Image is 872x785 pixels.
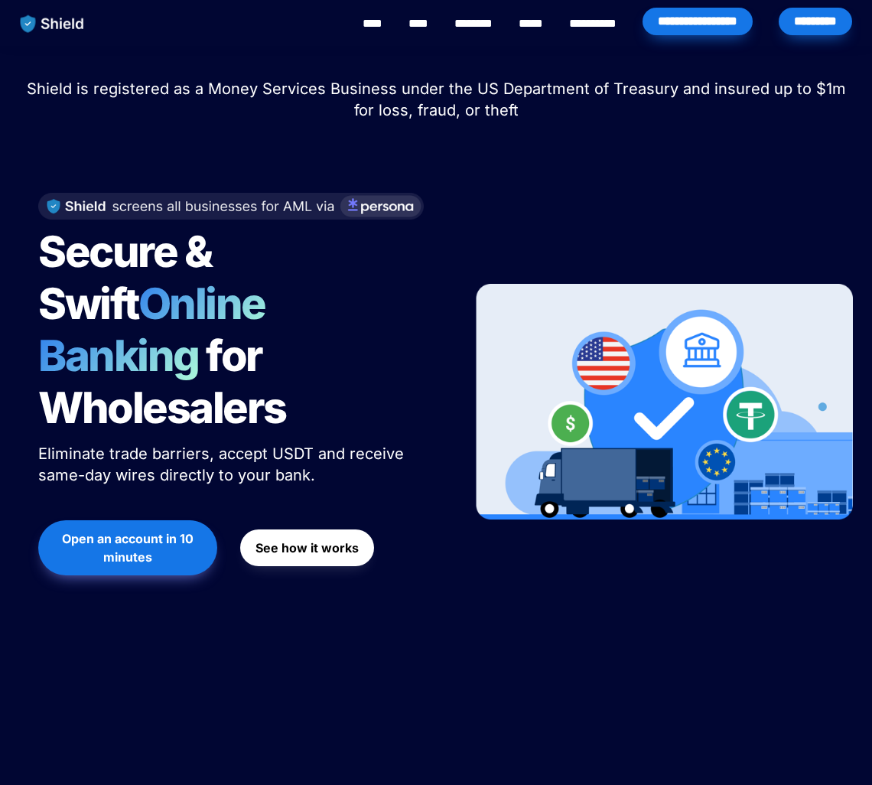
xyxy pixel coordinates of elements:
span: for Wholesalers [38,330,286,434]
button: Open an account in 10 minutes [38,520,217,575]
button: See how it works [240,529,374,566]
img: website logo [13,8,92,40]
strong: See how it works [255,540,359,555]
span: Eliminate trade barriers, accept USDT and receive same-day wires directly to your bank. [38,445,408,484]
span: Secure & Swift [38,226,219,330]
span: Online Banking [38,278,281,382]
a: See how it works [240,522,374,574]
span: Shield is registered as a Money Services Business under the US Department of Treasury and insured... [27,80,851,119]
strong: Open an account in 10 minutes [62,531,197,565]
a: Open an account in 10 minutes [38,513,217,583]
